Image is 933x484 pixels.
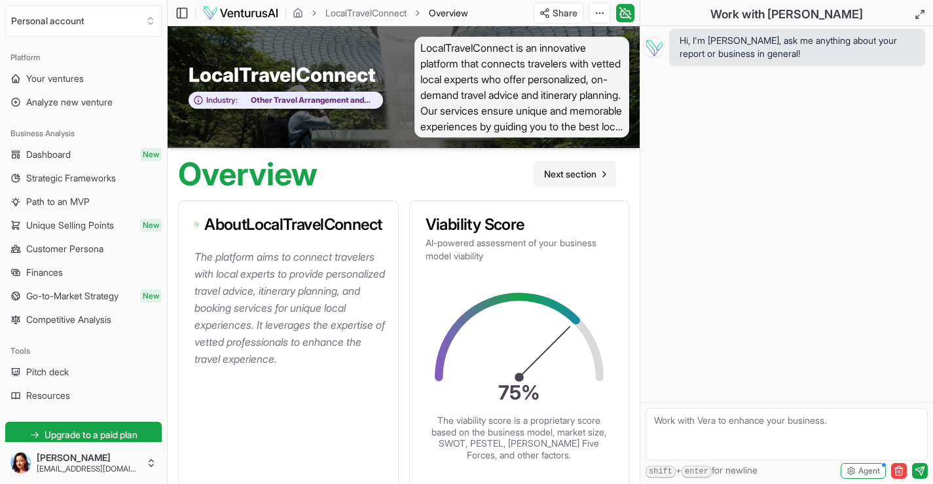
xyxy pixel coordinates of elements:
div: Business Analysis [5,123,162,144]
span: Path to an MVP [26,195,90,208]
span: + for newline [646,464,758,478]
span: Go-to-Market Strategy [26,289,119,303]
div: Tools [5,341,162,362]
text: 75 % [498,381,540,404]
a: Finances [5,262,162,283]
img: Vera [643,37,664,58]
kbd: enter [682,466,712,478]
a: Go-to-Market StrategyNew [5,286,162,307]
span: Customer Persona [26,242,103,255]
span: [EMAIL_ADDRESS][DOMAIN_NAME] [37,464,141,474]
span: Dashboard [26,148,71,161]
button: Share [534,3,583,24]
a: Resources [5,385,162,406]
span: LocalTravelConnect [189,63,376,86]
button: Select an organization [5,5,162,37]
a: Strategic Frameworks [5,168,162,189]
button: Agent [841,463,886,479]
span: Overview [429,7,468,20]
span: Pitch deck [26,365,69,379]
span: New [140,148,162,161]
span: Your ventures [26,72,84,85]
div: Platform [5,47,162,68]
span: Resources [26,389,70,402]
a: Analyze new venture [5,92,162,113]
span: New [140,289,162,303]
p: The platform aims to connect travelers with local experts to provide personalized travel advice, ... [194,248,388,367]
span: Finances [26,266,63,279]
button: [PERSON_NAME][EMAIL_ADDRESS][DOMAIN_NAME] [5,447,162,479]
kbd: shift [646,466,676,478]
span: Competitive Analysis [26,313,111,326]
p: The viability score is a proprietary score based on the business model, market size, SWOT, PESTEL... [431,415,608,460]
a: Unique Selling PointsNew [5,215,162,236]
a: Path to an MVP [5,191,162,212]
p: AI-powered assessment of your business model viability [426,236,613,263]
span: LocalTravelConnect is an innovative platform that connects travelers with vetted local experts wh... [414,37,630,138]
span: Share [553,7,577,20]
a: LocalTravelConnect [325,7,407,20]
img: logo [202,5,279,21]
span: [PERSON_NAME] [37,452,141,464]
a: Upgrade to a paid plan [5,422,162,448]
a: Your ventures [5,68,162,89]
span: New [140,219,162,232]
h3: Viability Score [426,217,613,233]
span: Other Travel Arrangement and Reservation Services [238,95,376,105]
span: Hi, I'm [PERSON_NAME], ask me anything about your report or business in general! [680,34,915,60]
a: Customer Persona [5,238,162,259]
button: Industry:Other Travel Arrangement and Reservation Services [189,92,383,109]
a: DashboardNew [5,144,162,165]
span: Agent [858,466,880,476]
span: Industry: [206,95,238,105]
a: Competitive Analysis [5,309,162,330]
nav: pagination [534,161,616,187]
a: Pitch deck [5,362,162,382]
h2: Work with [PERSON_NAME] [710,5,863,24]
nav: breadcrumb [293,7,468,20]
span: Unique Selling Points [26,219,114,232]
span: Analyze new venture [26,96,113,109]
span: Next section [544,168,596,181]
span: Upgrade to a paid plan [45,428,137,441]
img: ACg8ocIQpsqbEhilr1yutUCCWlHK1LZlIande4ngVWHmeH1w2uwEZh6V=s96-c [10,453,31,474]
h3: About LocalTravelConnect [194,217,382,233]
h1: Overview [178,158,318,190]
span: Strategic Frameworks [26,172,116,185]
a: Go to next page [534,161,616,187]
